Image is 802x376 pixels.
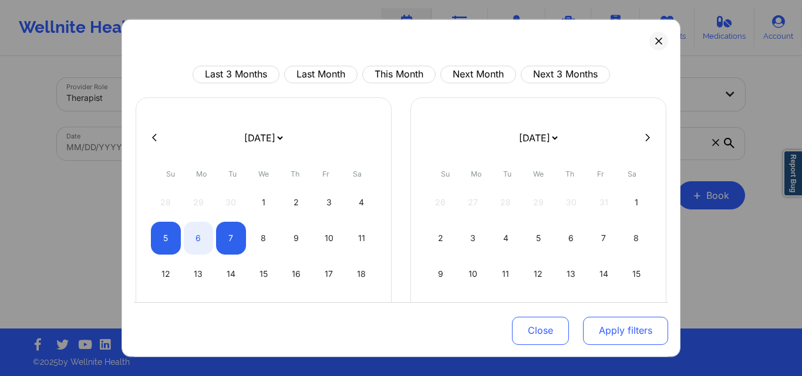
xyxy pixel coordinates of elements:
abbr: Wednesday [258,169,269,178]
div: Fri Oct 24 2025 [314,293,344,326]
div: Wed Nov 05 2025 [524,221,554,254]
button: Close [512,317,569,345]
div: Mon Nov 10 2025 [459,257,488,290]
abbr: Sunday [441,169,450,178]
div: Tue Oct 14 2025 [216,257,246,290]
button: Apply filters [583,317,668,345]
abbr: Tuesday [503,169,511,178]
abbr: Tuesday [228,169,237,178]
div: Sun Nov 16 2025 [426,293,456,326]
div: Sat Oct 25 2025 [346,293,376,326]
button: Last 3 Months [193,65,279,83]
div: Sat Oct 04 2025 [346,185,376,218]
div: Wed Nov 12 2025 [524,257,554,290]
div: Tue Oct 21 2025 [216,293,246,326]
div: Sun Oct 05 2025 [151,221,181,254]
div: Wed Oct 22 2025 [249,293,279,326]
div: Mon Nov 03 2025 [459,221,488,254]
div: Sat Oct 11 2025 [346,221,376,254]
button: Next 3 Months [521,65,610,83]
div: Sat Nov 01 2025 [621,185,651,218]
div: Thu Nov 06 2025 [556,221,586,254]
div: Tue Nov 04 2025 [491,221,521,254]
div: Wed Oct 15 2025 [249,257,279,290]
div: Wed Nov 19 2025 [524,293,554,326]
div: Mon Oct 06 2025 [184,221,214,254]
abbr: Thursday [565,169,574,178]
div: Fri Nov 07 2025 [589,221,619,254]
div: Thu Oct 02 2025 [281,185,311,218]
button: This Month [362,65,436,83]
div: Sun Nov 09 2025 [426,257,456,290]
abbr: Friday [597,169,604,178]
div: Mon Nov 17 2025 [459,293,488,326]
abbr: Thursday [291,169,299,178]
div: Fri Oct 17 2025 [314,257,344,290]
abbr: Saturday [353,169,362,178]
div: Tue Nov 11 2025 [491,257,521,290]
div: Wed Oct 01 2025 [249,185,279,218]
div: Thu Oct 23 2025 [281,293,311,326]
abbr: Monday [196,169,207,178]
div: Mon Oct 13 2025 [184,257,214,290]
div: Thu Nov 13 2025 [556,257,586,290]
div: Thu Oct 09 2025 [281,221,311,254]
div: Tue Nov 18 2025 [491,293,521,326]
div: Sun Nov 02 2025 [426,221,456,254]
div: Thu Oct 16 2025 [281,257,311,290]
abbr: Monday [471,169,481,178]
button: Next Month [440,65,516,83]
div: Tue Oct 07 2025 [216,221,246,254]
div: Sat Oct 18 2025 [346,257,376,290]
div: Fri Oct 10 2025 [314,221,344,254]
div: Sat Nov 08 2025 [621,221,651,254]
div: Wed Oct 08 2025 [249,221,279,254]
div: Fri Oct 03 2025 [314,185,344,218]
div: Sat Nov 15 2025 [621,257,651,290]
button: Last Month [284,65,358,83]
div: Sat Nov 22 2025 [621,293,651,326]
abbr: Wednesday [533,169,544,178]
div: Thu Nov 20 2025 [556,293,586,326]
div: Mon Oct 20 2025 [184,293,214,326]
div: Fri Nov 21 2025 [589,293,619,326]
div: Fri Nov 14 2025 [589,257,619,290]
div: Sun Oct 12 2025 [151,257,181,290]
abbr: Friday [322,169,329,178]
div: Sun Oct 19 2025 [151,293,181,326]
abbr: Saturday [628,169,636,178]
abbr: Sunday [166,169,175,178]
